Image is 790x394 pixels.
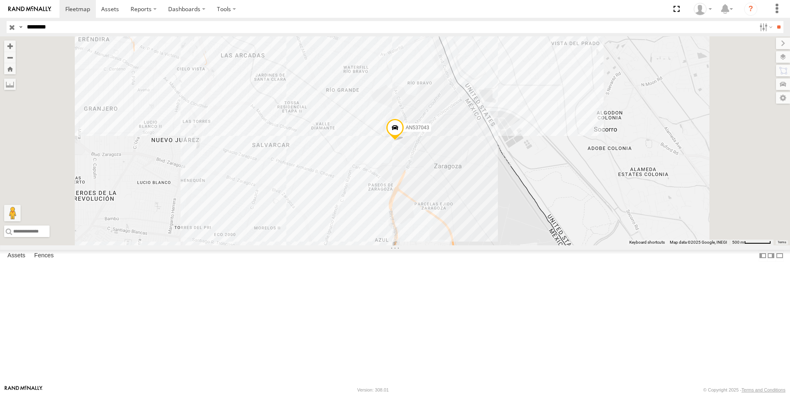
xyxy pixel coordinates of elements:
[744,2,757,16] i: ?
[406,125,429,131] span: AN537043
[776,92,790,104] label: Map Settings
[17,21,24,33] label: Search Query
[730,240,773,245] button: Map Scale: 500 m per 61 pixels
[703,387,785,392] div: © Copyright 2025 -
[3,250,29,261] label: Assets
[4,78,16,90] label: Measure
[742,387,785,392] a: Terms and Conditions
[8,6,51,12] img: rand-logo.svg
[776,250,784,262] label: Hide Summary Table
[670,240,727,244] span: Map data ©2025 Google, INEGI
[691,3,715,15] div: MANUEL HERNANDEZ
[4,63,16,74] button: Zoom Home
[778,241,786,244] a: Terms (opens in new tab)
[4,40,16,52] button: Zoom in
[4,52,16,63] button: Zoom out
[756,21,774,33] label: Search Filter Options
[629,240,665,245] button: Keyboard shortcuts
[732,240,744,244] span: 500 m
[767,250,775,262] label: Dock Summary Table to the Right
[759,250,767,262] label: Dock Summary Table to the Left
[30,250,58,261] label: Fences
[357,387,389,392] div: Version: 308.01
[4,205,21,221] button: Drag Pegman onto the map to open Street View
[5,386,43,394] a: Visit our Website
